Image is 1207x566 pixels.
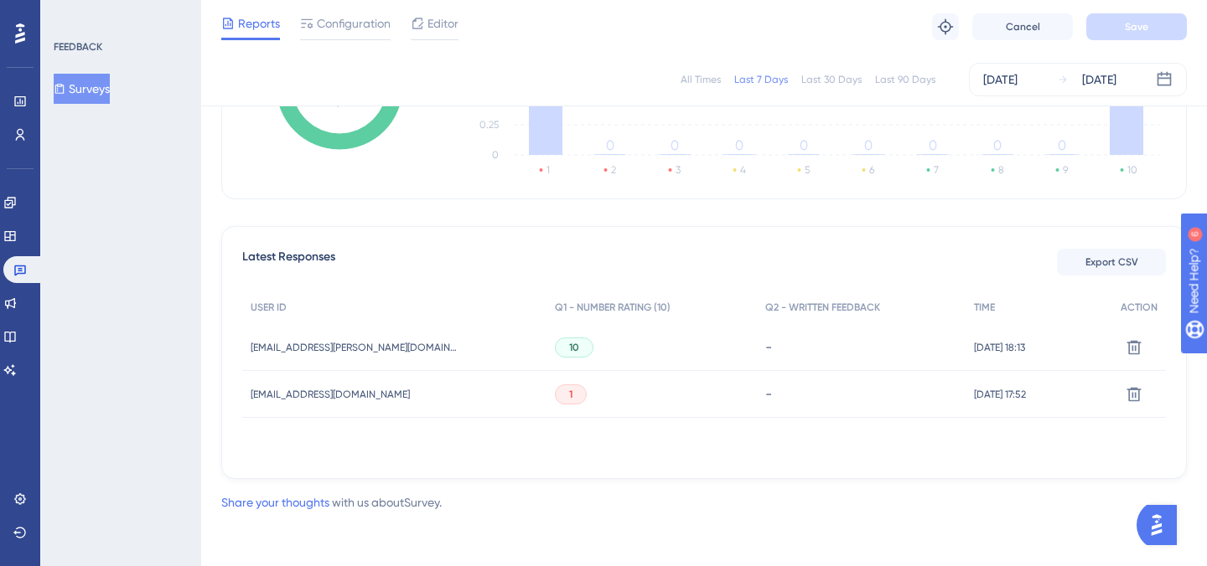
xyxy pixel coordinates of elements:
tspan: 0 [993,137,1002,153]
text: 1 [547,164,550,176]
text: 4 [740,164,746,176]
span: ACTION [1121,301,1158,314]
a: Share your thoughts [221,496,329,509]
div: [DATE] [1082,69,1116,90]
iframe: UserGuiding AI Assistant Launcher [1137,500,1187,550]
span: Q1 - NUMBER RATING (10) [555,301,671,314]
tspan: 0.25 [479,119,499,131]
tspan: 0 [864,137,873,153]
text: 9 [1063,164,1068,176]
div: [DATE] [983,69,1018,90]
button: Save [1086,13,1187,40]
span: Editor [427,13,458,33]
div: with us about Survey . [221,492,442,512]
text: 5 [805,164,810,176]
span: Save [1125,20,1148,33]
div: - [765,339,958,355]
span: [EMAIL_ADDRESS][PERSON_NAME][DOMAIN_NAME] [251,341,460,354]
button: Export CSV [1057,249,1166,275]
tspan: 0 [671,137,679,153]
div: Last 7 Days [734,73,788,86]
div: - [765,386,958,402]
span: 10 [569,341,579,354]
span: Latest Responses [242,247,335,277]
span: 1 [569,388,572,401]
tspan: 0 [735,137,743,153]
text: 6 [869,164,874,176]
span: Cancel [1006,20,1040,33]
span: [DATE] 18:13 [974,341,1025,354]
button: Surveys [54,74,110,104]
div: FEEDBACK [54,40,102,54]
text: 8 [998,164,1004,176]
text: 2 [611,164,616,176]
text: 7 [934,164,939,176]
span: Need Help? [39,4,105,24]
tspan: 0 [800,137,808,153]
span: TIME [974,301,995,314]
tspan: 0 [929,137,937,153]
div: Last 90 Days [875,73,935,86]
div: Last 30 Days [801,73,862,86]
span: Reports [238,13,280,33]
tspan: 0 [606,137,614,153]
tspan: 0 [1058,137,1066,153]
span: [DATE] 17:52 [974,388,1026,401]
span: Export CSV [1085,255,1138,269]
text: 10 [1127,164,1137,176]
span: Q2 - WRITTEN FEEDBACK [765,301,880,314]
span: [EMAIL_ADDRESS][DOMAIN_NAME] [251,388,410,401]
span: Configuration [317,13,391,33]
div: All Times [681,73,721,86]
text: 3 [676,164,681,176]
tspan: 0 [492,149,499,161]
button: Cancel [972,13,1073,40]
div: 6 [117,8,122,22]
span: USER ID [251,301,287,314]
tspan: 5.5/10 [302,79,377,111]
